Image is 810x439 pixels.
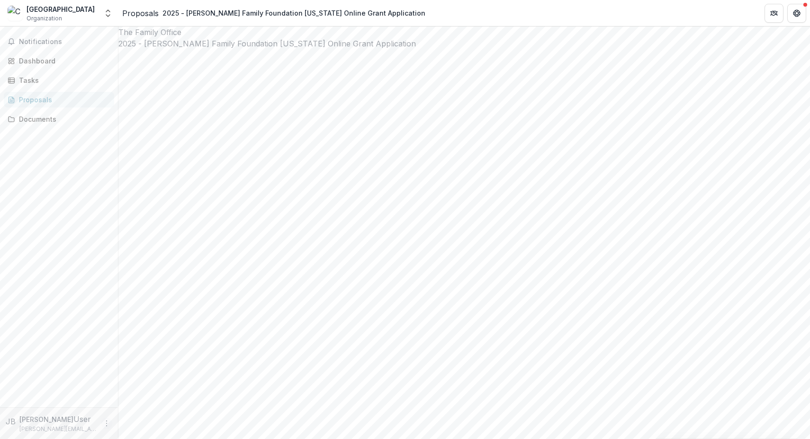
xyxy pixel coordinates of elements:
div: Dashboard [19,56,107,66]
img: Cornerstone Crossroads Academy [8,6,23,21]
div: 2025 - [PERSON_NAME] Family Foundation [US_STATE] Online Grant Application [162,8,425,18]
div: Documents [19,114,107,124]
span: Organization [27,14,62,23]
a: Dashboard [4,53,114,69]
div: [GEOGRAPHIC_DATA] [27,4,95,14]
button: Partners [765,4,783,23]
p: [PERSON_NAME] [19,414,73,424]
div: The Family Office [118,27,810,38]
a: Proposals [4,92,114,108]
div: Jason Botello [6,416,16,427]
div: Proposals [19,95,107,105]
div: Tasks [19,75,107,85]
button: Notifications [4,34,114,49]
p: [PERSON_NAME][EMAIL_ADDRESS][DOMAIN_NAME] [19,425,97,433]
h2: 2025 - [PERSON_NAME] Family Foundation [US_STATE] Online Grant Application [118,38,810,49]
nav: breadcrumb [122,6,429,20]
a: Documents [4,111,114,127]
a: Proposals [122,8,159,19]
p: User [73,413,91,425]
button: More [101,418,112,429]
button: Get Help [787,4,806,23]
a: Tasks [4,72,114,88]
button: Open entity switcher [101,4,115,23]
span: Notifications [19,38,110,46]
